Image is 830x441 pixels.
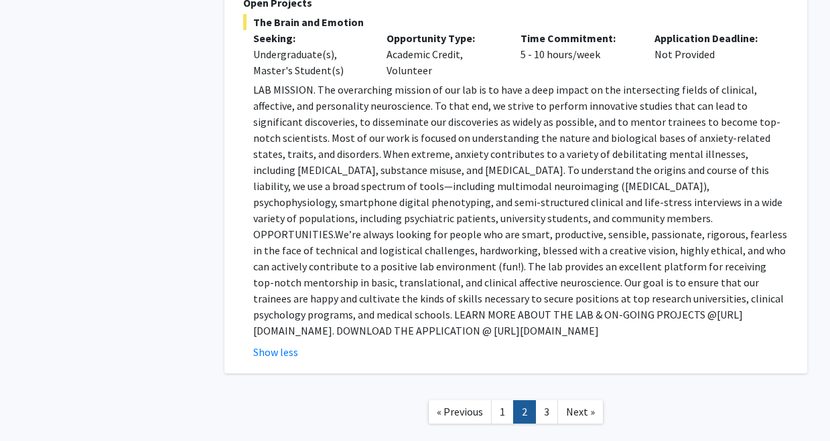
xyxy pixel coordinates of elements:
[437,405,483,418] span: « Previous
[428,400,492,424] a: Previous
[644,30,778,78] div: Not Provided
[535,400,558,424] a: 3
[513,400,536,424] a: 2
[521,30,634,46] p: Time Commitment:
[10,381,57,431] iframe: Chat
[510,30,644,78] div: 5 - 10 hours/week
[557,400,604,424] a: Next
[224,387,807,441] nav: Page navigation
[387,30,500,46] p: Opportunity Type:
[491,400,514,424] a: 1
[654,30,768,46] p: Application Deadline:
[243,14,788,30] span: The Brain and Emotion
[253,344,298,360] button: Show less
[376,30,510,78] div: Academic Credit, Volunteer
[253,30,367,46] p: Seeking:
[253,82,788,339] p: LAB MISSION. The overarching mission of our lab is to have a deep impact on the intersecting fiel...
[253,228,787,321] span: We’re always looking for people who are smart, productive, sensible, passionate, rigorous, fearle...
[566,405,595,418] span: Next »
[253,46,367,78] div: Undergraduate(s), Master's Student(s)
